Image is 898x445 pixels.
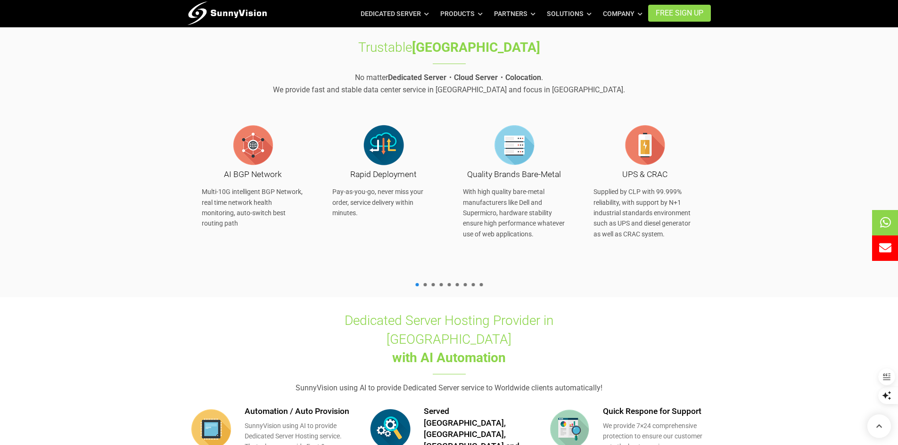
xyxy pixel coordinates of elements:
h3: Rapid Deployment [332,169,435,180]
a: Products [440,5,483,22]
a: Company [603,5,643,22]
strong: [GEOGRAPHIC_DATA] [412,40,540,55]
p: Multi-10G intelligent BGP Network, real time network health monitoring, auto-switch best routing ... [202,186,305,229]
img: flat-cloud-in-out.png [360,121,407,169]
strong: Dedicated Server・Cloud Server・Colocation [388,73,541,82]
p: Pay-as-you-go, never miss your order, service delivery within minutes. [332,186,435,218]
p: With high quality bare-metal manufacturers like Dell and Supermicro, hardware stability ensure hi... [463,186,566,239]
h1: Trustable [292,38,606,57]
p: Supplied by CLP with 99.999% reliability, with support by N+1 industrial standards environment su... [593,186,696,239]
p: SunnyVision using AI to provide Dedicated Server service to Worldwide clients automatically! [188,382,711,394]
p: No matter . We provide fast and stable data center service in [GEOGRAPHIC_DATA] and focus in [GEO... [188,72,711,96]
h3: AI BGP Network [202,169,305,180]
img: flat-internet.png [230,121,277,169]
a: FREE Sign Up [648,5,711,22]
img: flat-server-alt.png [491,121,538,169]
img: flat-battery.png [621,121,668,169]
h3: Quality Brands Bare-Metal [463,169,566,180]
a: Partners [494,5,536,22]
a: Solutions [547,5,592,22]
a: Dedicated Server [361,5,429,22]
h1: Dedicated Server Hosting Provider in [GEOGRAPHIC_DATA] [292,311,606,367]
h3: Automation / Auto Provision [245,405,353,417]
span: with AI Automation [392,350,506,365]
h3: UPS & CRAC [593,169,696,180]
h3: Quick Respone for Support [603,405,711,417]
